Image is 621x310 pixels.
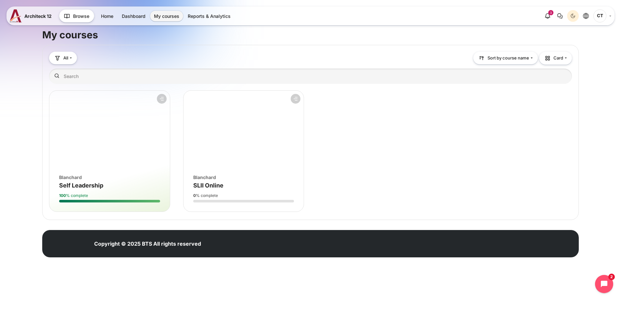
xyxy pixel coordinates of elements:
a: Dashboard [118,11,149,21]
strong: 100 [59,193,66,198]
span: Card [544,55,563,61]
div: 3 [548,10,553,15]
input: Search [49,69,572,84]
button: Languages [580,10,592,22]
strong: Copyright © 2025 BTS All rights reserved [94,240,201,247]
a: Self Leadership [59,182,103,189]
img: A12 [10,9,22,22]
button: Grouping drop-down menu [49,52,77,64]
a: Home [97,11,117,21]
section: Course overview [42,45,579,220]
span: Architeck 12 [24,13,52,19]
button: Light Mode Dark Mode [567,10,579,22]
a: User menu [593,9,611,22]
div: Course overview controls [49,52,572,85]
div: Blanchard [59,174,160,181]
span: Chayanun Techaworawitayakoon [593,9,606,22]
section: Content [42,19,579,220]
button: Display drop-down menu [539,52,572,65]
span: Sort by course name [488,55,529,61]
div: Dark Mode [568,11,578,21]
strong: 0 [193,193,196,198]
button: Sorting drop-down menu [473,52,538,64]
a: A12 A12 Architeck 12 [10,9,54,22]
button: There are 0 unread conversations [554,10,566,22]
h1: My courses [42,29,98,41]
a: SLII Online [193,182,223,189]
button: Browse [59,9,94,22]
span: Browse [73,13,89,19]
div: % complete [193,193,294,199]
a: Reports & Analytics [184,11,234,21]
div: % complete [59,193,160,199]
div: Blanchard [193,174,294,181]
div: Show notification window with 3 new notifications [542,10,553,22]
span: All [63,55,68,61]
a: My courses [150,11,183,21]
